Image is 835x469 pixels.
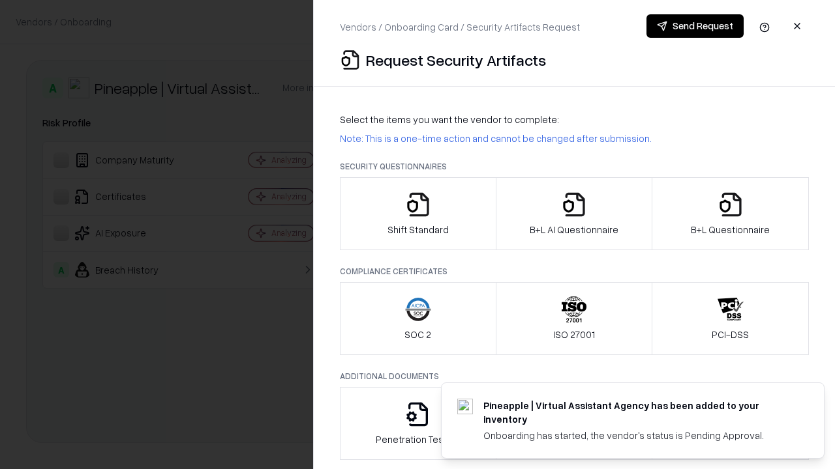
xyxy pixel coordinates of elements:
[530,223,618,236] p: B+L AI Questionnaire
[691,223,770,236] p: B+L Questionnaire
[366,50,546,70] p: Request Security Artifacts
[340,161,809,172] p: Security Questionnaires
[553,328,595,341] p: ISO 27001
[340,282,496,355] button: SOC 2
[712,328,749,341] p: PCI-DSS
[457,399,473,414] img: trypineapple.com
[496,282,653,355] button: ISO 27001
[340,132,809,145] p: Note: This is a one-time action and cannot be changed after submission.
[496,177,653,250] button: B+L AI Questionnaire
[340,20,580,34] p: Vendors / Onboarding Card / Security Artifacts Request
[483,399,793,426] div: Pineapple | Virtual Assistant Agency has been added to your inventory
[340,371,809,382] p: Additional Documents
[404,328,431,341] p: SOC 2
[340,113,809,126] p: Select the items you want the vendor to complete:
[376,433,460,446] p: Penetration Testing
[652,177,809,250] button: B+L Questionnaire
[340,266,809,277] p: Compliance Certificates
[652,282,809,355] button: PCI-DSS
[387,223,449,236] p: Shift Standard
[340,387,496,460] button: Penetration Testing
[483,429,793,442] div: Onboarding has started, the vendor's status is Pending Approval.
[646,14,744,38] button: Send Request
[340,177,496,250] button: Shift Standard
